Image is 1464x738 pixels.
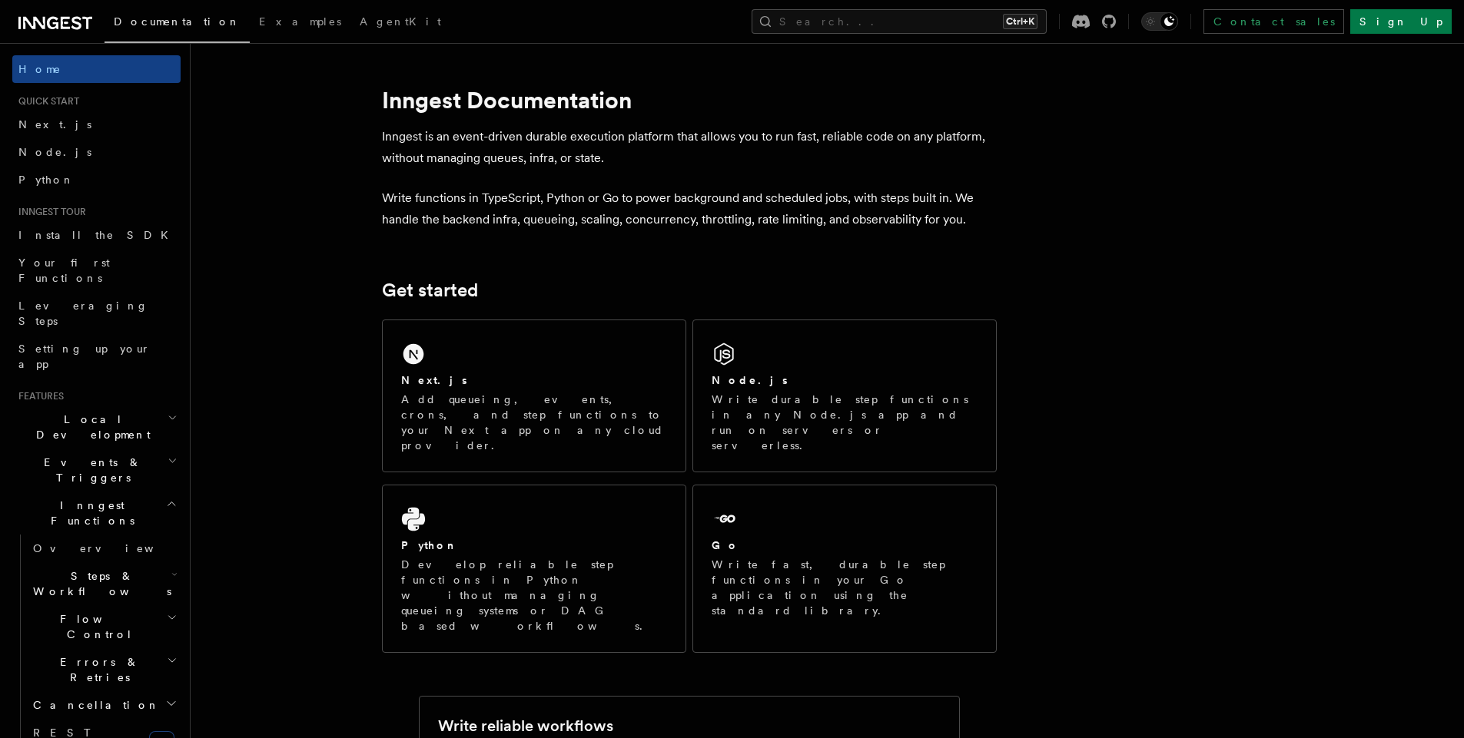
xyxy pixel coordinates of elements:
kbd: Ctrl+K [1003,14,1037,29]
a: Python [12,166,181,194]
a: Get started [382,280,478,301]
a: Documentation [105,5,250,43]
span: Node.js [18,146,91,158]
p: Write durable step functions in any Node.js app and run on servers or serverless. [712,392,978,453]
h2: Go [712,538,739,553]
a: Node.jsWrite durable step functions in any Node.js app and run on servers or serverless. [692,319,997,472]
span: AgentKit [360,15,441,28]
span: Documentation [114,15,241,28]
button: Errors & Retries [27,648,181,691]
span: Steps & Workflows [27,568,171,599]
span: Next.js [18,118,91,131]
h1: Inngest Documentation [382,86,997,114]
a: Leveraging Steps [12,292,181,335]
a: PythonDevelop reliable step functions in Python without managing queueing systems or DAG based wo... [382,485,686,653]
span: Install the SDK [18,229,178,241]
a: Install the SDK [12,221,181,249]
a: Your first Functions [12,249,181,292]
span: Cancellation [27,697,160,713]
span: Setting up your app [18,343,151,370]
span: Leveraging Steps [18,300,148,327]
h2: Node.js [712,372,788,388]
h2: Next.js [401,372,467,388]
a: Contact sales [1203,9,1344,34]
a: Examples [250,5,350,41]
span: Inngest tour [12,206,86,218]
p: Develop reliable step functions in Python without managing queueing systems or DAG based workflows. [401,557,667,634]
p: Write fast, durable step functions in your Go application using the standard library. [712,557,978,618]
span: Errors & Retries [27,654,167,685]
a: Next.js [12,111,181,138]
button: Local Development [12,405,181,448]
span: Local Development [12,412,168,442]
a: Home [12,55,181,83]
a: Sign Up [1350,9,1452,34]
button: Toggle dark mode [1141,12,1178,31]
span: Events & Triggers [12,455,168,485]
h2: Write reliable workflows [438,715,613,736]
a: GoWrite fast, durable step functions in your Go application using the standard library. [692,485,997,653]
span: Overview [33,542,191,554]
button: Inngest Functions [12,491,181,534]
button: Events & Triggers [12,448,181,491]
a: Setting up your app [12,335,181,378]
button: Flow Control [27,605,181,648]
button: Steps & Workflows [27,562,181,605]
span: Flow Control [27,611,167,642]
span: Examples [259,15,341,28]
p: Write functions in TypeScript, Python or Go to power background and scheduled jobs, with steps bu... [382,187,997,230]
h2: Python [401,538,458,553]
span: Features [12,390,64,402]
p: Add queueing, events, crons, and step functions to your Next app on any cloud provider. [401,392,667,453]
a: AgentKit [350,5,450,41]
button: Cancellation [27,691,181,719]
a: Next.jsAdd queueing, events, crons, and step functions to your Next app on any cloud provider. [382,319,686,472]
span: Home [18,61,61,77]
a: Overview [27,534,181,562]
span: Your first Functions [18,256,110,284]
a: Node.js [12,138,181,166]
span: Quick start [12,95,79,108]
button: Search...Ctrl+K [752,9,1047,34]
span: Python [18,174,75,186]
span: Inngest Functions [12,498,166,528]
p: Inngest is an event-driven durable execution platform that allows you to run fast, reliable code ... [382,126,997,169]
